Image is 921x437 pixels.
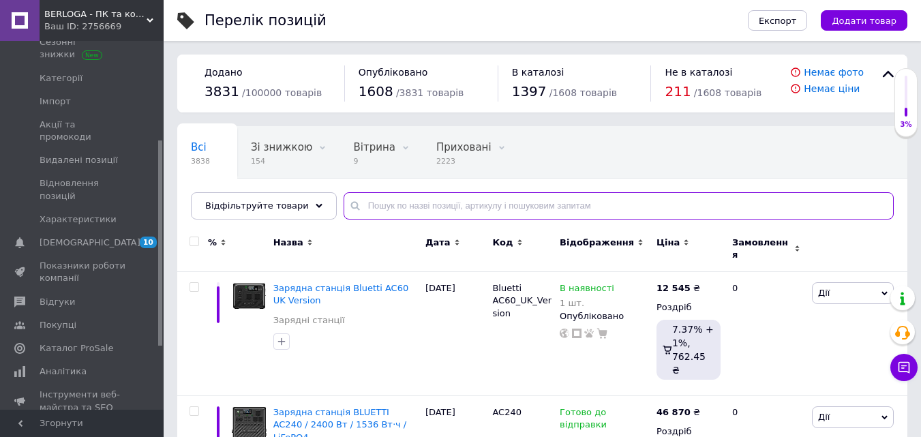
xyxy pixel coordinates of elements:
span: Відгуки [40,296,75,308]
span: Експорт [759,16,797,26]
span: 9 [353,156,395,166]
div: 3% [895,120,917,130]
span: Інструменти веб-майстра та SEO [40,389,126,413]
b: 12 545 [656,283,691,293]
span: Категорії [40,72,82,85]
span: Імпорт [40,95,71,108]
span: Всі [191,141,207,153]
span: 10 [140,237,157,248]
div: ₴ [656,406,700,419]
span: Акції та промокоди [40,119,126,143]
span: BERLOGA - ПК та комплектуючі [44,8,147,20]
button: Чат з покупцем [890,354,918,381]
span: / 3831 товарів [396,87,464,98]
span: / 1608 товарів [549,87,617,98]
span: Відображення [560,237,634,249]
span: Ціна [656,237,680,249]
span: 762.45 ₴ [672,351,706,376]
span: Зі знижкою [251,141,312,153]
span: Покупці [40,319,76,331]
span: Дії [818,412,830,422]
span: [DEMOGRAPHIC_DATA] [40,237,140,249]
span: % [208,237,217,249]
span: В наявності [560,283,614,297]
div: ₴ [656,282,700,295]
span: Показники роботи компанії [40,260,126,284]
span: Замовлення [732,237,791,261]
span: Вітрина [353,141,395,153]
div: Ваш ID: 2756669 [44,20,164,33]
span: / 100000 товарів [242,87,322,98]
span: Сезонні знижки [40,36,126,61]
a: Немає фото [804,67,864,78]
span: Дії [818,288,830,298]
span: 3831 [205,83,239,100]
span: 1397 [512,83,547,100]
span: Опубліковано [359,67,428,78]
img: Зарядная станция Bluetti AC60 UK Version [232,282,267,310]
div: Опубліковано [560,310,650,322]
div: Перелік позицій [205,14,327,28]
span: 7.37% + 1%, [672,324,714,348]
span: 1608 [359,83,393,100]
button: Експорт [748,10,808,31]
span: Додати товар [832,16,896,26]
div: Роздріб [656,301,721,314]
a: Зарядні станції [273,314,345,327]
span: Відновлення позицій [40,177,126,202]
span: Bluetti AC60_UK_Version [492,283,552,318]
span: Аналітика [40,365,87,378]
span: Відфільтруйте товари [205,200,309,211]
span: Не в каталозі [665,67,732,78]
span: Код [492,237,513,249]
div: [DATE] [422,272,489,396]
div: 1 шт. [560,298,614,308]
span: Каталог ProSale [40,342,113,355]
span: 211 [665,83,691,100]
span: Назва [273,237,303,249]
span: Характеристики [40,213,117,226]
span: В каталозі [512,67,564,78]
span: Приховані [436,141,492,153]
span: Додано [205,67,242,78]
b: 46 870 [656,407,691,417]
div: 0 [724,272,809,396]
span: 154 [251,156,312,166]
button: Додати товар [821,10,907,31]
span: Видалені позиції [40,154,118,166]
span: Готово до відправки [560,407,607,434]
span: AC240 [492,407,522,417]
a: Зарядна станція Bluetti AC60 UK Version [273,283,409,305]
a: Немає ціни [804,83,860,94]
span: Дата [425,237,451,249]
span: 2223 [436,156,492,166]
span: 3838 [191,156,210,166]
input: Пошук по назві позиції, артикулу і пошуковим запитам [344,192,894,220]
span: / 1608 товарів [694,87,761,98]
span: Опубліковані [191,193,262,205]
